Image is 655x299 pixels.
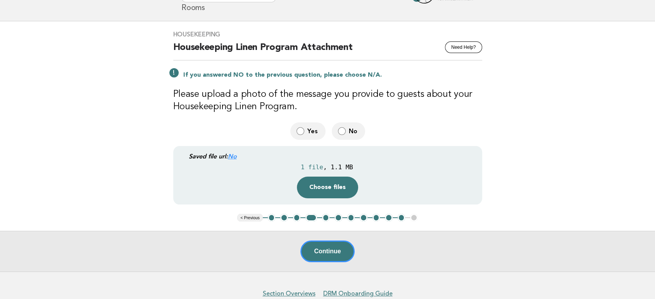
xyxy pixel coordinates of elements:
[305,214,317,222] button: 4
[372,214,380,222] button: 9
[360,214,367,222] button: 8
[398,214,405,222] button: 11
[183,71,482,79] p: If you answered NO to the previous question, please choose N/A.
[173,88,482,113] h3: Please upload a photo of the message you provide to guests about your Housekeeping Linen Program.
[300,241,354,262] button: Continue
[322,214,330,222] button: 5
[228,153,237,160] a: No
[334,214,342,222] button: 6
[293,214,301,222] button: 3
[296,127,304,135] input: Yes
[189,152,476,160] div: Saved file url:
[297,177,358,198] button: Choose files
[301,163,323,171] div: 1 file
[280,214,288,222] button: 2
[263,290,315,297] a: Section Overviews
[349,127,359,135] span: No
[237,214,262,222] button: < Previous
[347,214,355,222] button: 7
[323,163,353,171] div: , 1.1 MB
[385,214,393,222] button: 10
[338,127,346,135] input: No
[173,41,482,60] h2: Housekeeping Linen Program Attachment
[307,127,319,135] span: Yes
[268,214,276,222] button: 1
[445,41,482,53] button: Need Help?
[173,31,482,38] h3: Housekeeping
[323,290,393,297] a: DRM Onboarding Guide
